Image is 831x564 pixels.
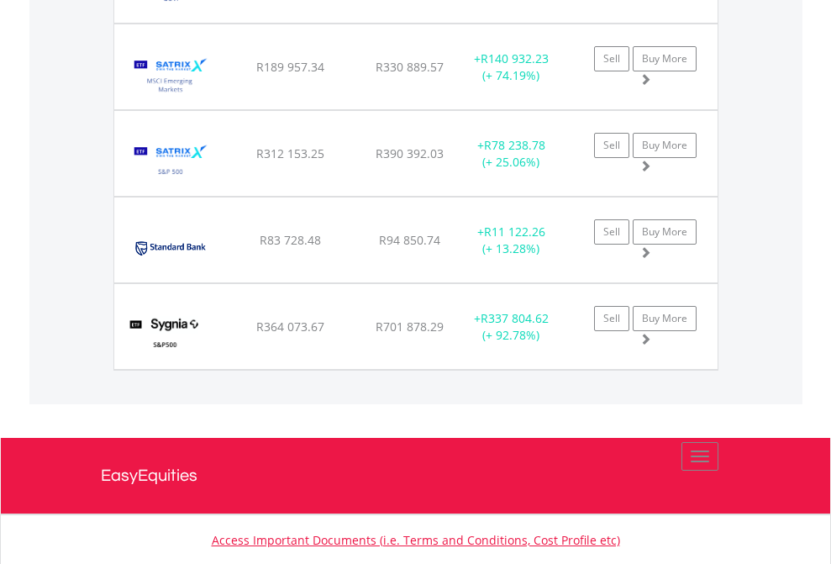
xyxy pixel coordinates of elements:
span: R312 153.25 [256,145,324,161]
span: R11 122.26 [484,224,545,240]
img: EQU.ZA.SBK.png [123,219,218,278]
a: Sell [594,219,629,245]
a: Buy More [633,133,697,158]
span: R78 238.78 [484,137,545,153]
a: Buy More [633,219,697,245]
a: Buy More [633,46,697,71]
a: EasyEquities [101,438,731,514]
span: R364 073.67 [256,319,324,335]
div: + (+ 74.19%) [459,50,564,84]
span: R390 392.03 [376,145,444,161]
span: R337 804.62 [481,310,549,326]
span: R140 932.23 [481,50,549,66]
div: + (+ 25.06%) [459,137,564,171]
a: Buy More [633,306,697,331]
span: R701 878.29 [376,319,444,335]
img: EQU.ZA.STX500.png [123,132,219,192]
div: + (+ 13.28%) [459,224,564,257]
a: Sell [594,133,629,158]
div: + (+ 92.78%) [459,310,564,344]
a: Sell [594,46,629,71]
img: EQU.ZA.STXEMG.png [123,45,219,105]
span: R83 728.48 [260,232,321,248]
span: R330 889.57 [376,59,444,75]
span: R94 850.74 [379,232,440,248]
a: Sell [594,306,629,331]
span: R189 957.34 [256,59,324,75]
img: EQU.ZA.SYG500.png [123,305,208,365]
a: Access Important Documents (i.e. Terms and Conditions, Cost Profile etc) [212,532,620,548]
